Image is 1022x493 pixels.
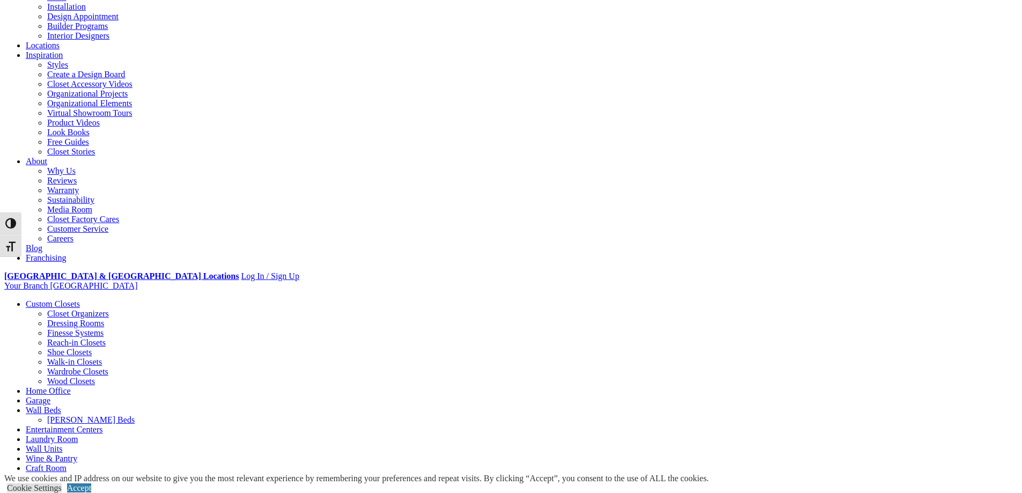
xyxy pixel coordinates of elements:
[47,234,73,243] a: Careers
[47,118,100,127] a: Product Videos
[26,406,61,415] a: Wall Beds
[47,108,133,117] a: Virtual Showroom Tours
[26,435,78,444] a: Laundry Room
[47,21,108,31] a: Builder Programs
[47,367,108,376] a: Wardrobe Closets
[47,195,94,204] a: Sustainability
[26,299,80,308] a: Custom Closets
[4,271,239,281] a: [GEOGRAPHIC_DATA] & [GEOGRAPHIC_DATA] Locations
[241,271,299,281] a: Log In / Sign Up
[50,281,137,290] span: [GEOGRAPHIC_DATA]
[47,60,68,69] a: Styles
[4,281,48,290] span: Your Branch
[47,137,89,146] a: Free Guides
[26,425,103,434] a: Entertainment Centers
[47,128,90,137] a: Look Books
[26,41,60,50] a: Locations
[26,454,77,463] a: Wine & Pantry
[26,157,47,166] a: About
[26,463,67,473] a: Craft Room
[4,474,709,483] div: We use cookies and IP address on our website to give you the most relevant experience by remember...
[47,79,133,89] a: Closet Accessory Videos
[26,50,63,60] a: Inspiration
[47,328,104,337] a: Finesse Systems
[26,253,67,262] a: Franchising
[47,176,77,185] a: Reviews
[47,338,106,347] a: Reach-in Closets
[47,319,104,328] a: Dressing Rooms
[47,166,76,175] a: Why Us
[47,147,95,156] a: Closet Stories
[26,386,71,395] a: Home Office
[47,348,92,357] a: Shoe Closets
[47,186,79,195] a: Warranty
[47,357,102,366] a: Walk-in Closets
[26,473,63,482] a: Mudrooms
[47,31,109,40] a: Interior Designers
[4,281,138,290] a: Your Branch [GEOGRAPHIC_DATA]
[47,89,128,98] a: Organizational Projects
[7,483,62,492] a: Cookie Settings
[47,12,119,21] a: Design Appointment
[47,99,132,108] a: Organizational Elements
[26,244,42,253] a: Blog
[47,205,92,214] a: Media Room
[47,309,109,318] a: Closet Organizers
[47,377,95,386] a: Wood Closets
[26,396,50,405] a: Garage
[47,215,119,224] a: Closet Factory Cares
[67,483,91,492] a: Accept
[26,444,62,453] a: Wall Units
[47,70,125,79] a: Create a Design Board
[47,224,108,233] a: Customer Service
[47,2,86,11] a: Installation
[47,415,135,424] a: [PERSON_NAME] Beds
